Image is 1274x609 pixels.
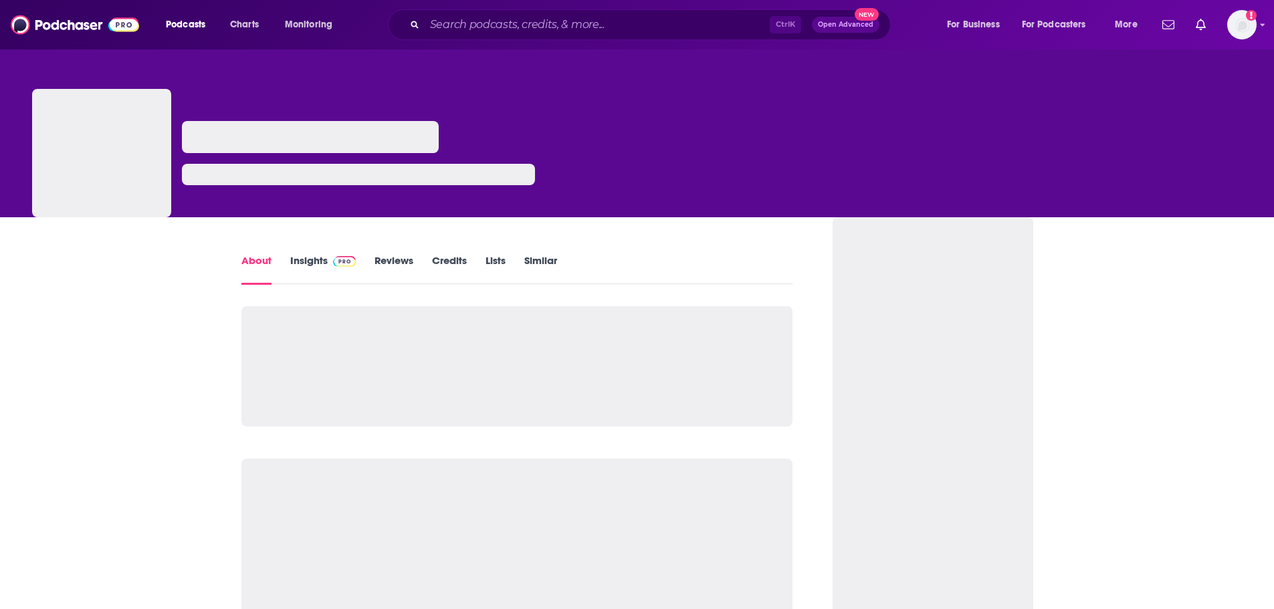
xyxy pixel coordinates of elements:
[1115,15,1138,34] span: More
[401,9,904,40] div: Search podcasts, credits, & more...
[241,254,272,285] a: About
[1227,10,1257,39] span: Logged in as gabrielle.gantz
[285,15,332,34] span: Monitoring
[1190,13,1211,36] a: Show notifications dropdown
[486,254,506,285] a: Lists
[947,15,1000,34] span: For Business
[1022,15,1086,34] span: For Podcasters
[1227,10,1257,39] img: User Profile
[1013,14,1105,35] button: open menu
[156,14,223,35] button: open menu
[1157,13,1180,36] a: Show notifications dropdown
[230,15,259,34] span: Charts
[333,256,356,267] img: Podchaser Pro
[524,254,557,285] a: Similar
[938,14,1017,35] button: open menu
[432,254,467,285] a: Credits
[855,8,879,21] span: New
[276,14,350,35] button: open menu
[812,17,879,33] button: Open AdvancedNew
[425,14,770,35] input: Search podcasts, credits, & more...
[11,12,139,37] img: Podchaser - Follow, Share and Rate Podcasts
[1105,14,1154,35] button: open menu
[221,14,267,35] a: Charts
[375,254,413,285] a: Reviews
[290,254,356,285] a: InsightsPodchaser Pro
[1246,10,1257,21] svg: Add a profile image
[1227,10,1257,39] button: Show profile menu
[818,21,873,28] span: Open Advanced
[166,15,205,34] span: Podcasts
[770,16,801,33] span: Ctrl K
